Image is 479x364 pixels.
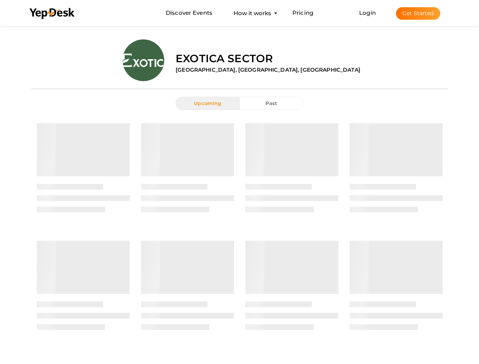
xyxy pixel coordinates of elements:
[231,6,273,20] button: How it works
[292,6,313,20] a: Pricing
[122,39,164,81] img: SSZWL3T0_normal.jpeg
[265,100,277,106] span: Past
[176,66,360,74] label: [GEOGRAPHIC_DATA], [GEOGRAPHIC_DATA], [GEOGRAPHIC_DATA]
[166,6,212,20] a: Discover Events
[176,97,239,110] button: Upcoming
[194,100,221,106] span: Upcoming
[396,7,440,20] button: Get Started
[176,51,273,66] label: Exotica Sector
[359,9,376,16] a: Login
[239,97,303,110] button: Past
